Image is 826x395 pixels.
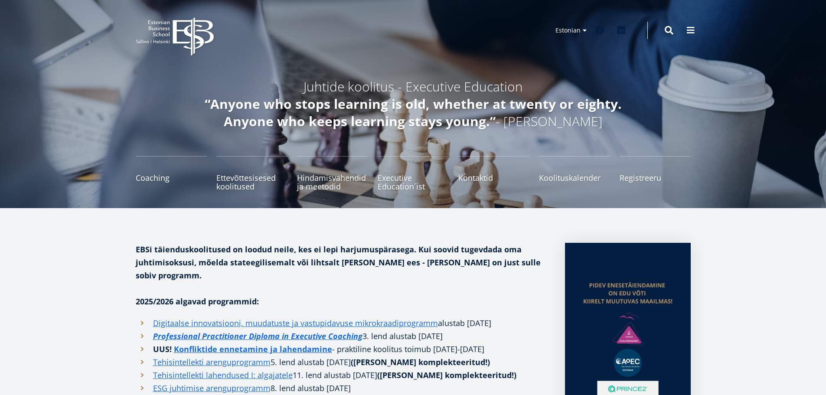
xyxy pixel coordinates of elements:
[297,173,368,191] span: Hindamisvahendid ja meetodid
[153,344,172,354] strong: UUS!
[174,343,332,356] a: Konfliktide ennetamine ja lahendamine
[539,156,610,191] a: Koolituskalender
[351,357,490,367] strong: ([PERSON_NAME] komplekteeritud!)
[183,78,643,95] h5: Juhtide koolitus - Executive Education
[216,156,287,191] a: Ettevõttesisesed koolitused
[377,370,516,380] strong: ([PERSON_NAME] komplekteeritud!)
[136,330,548,343] li: 3. lend alustab [DATE]
[620,156,691,191] a: Registreeru
[153,330,362,343] a: Professional Practitioner Diploma in Executive Coaching
[136,369,548,382] li: 11. lend alustab [DATE]
[153,369,293,382] a: Tehisintellekti lahendused I: algajatele
[378,173,449,191] span: Executive Education´ist
[136,156,207,191] a: Coaching
[153,356,271,369] a: Tehisintellekti arenguprogramm
[136,317,548,330] li: alustab [DATE]
[136,356,548,369] li: 5. lend alustab [DATE]
[613,22,630,39] a: Linkedin
[136,382,548,395] li: 8. lend alustab [DATE]
[136,244,541,281] strong: EBSi täienduskoolitused on loodud neile, kes ei lepi harjumuspärasega. Kui soovid tugevdada oma j...
[591,22,608,39] a: Facebook
[153,317,438,330] a: Digitaalse innovatsiooni, muudatuste ja vastupidavuse mikrokraadiprogramm
[136,343,548,356] li: - praktiline koolitus toimub [DATE]-[DATE]
[136,296,259,307] strong: 2025/2026 algavad programmid:
[174,344,332,354] strong: Konfliktide ennetamine ja lahendamine
[216,173,287,191] span: Ettevõttesisesed koolitused
[183,95,643,130] h5: - [PERSON_NAME]
[458,173,529,182] span: Kontaktid
[297,156,368,191] a: Hindamisvahendid ja meetodid
[539,173,610,182] span: Koolituskalender
[378,156,449,191] a: Executive Education´ist
[458,156,529,191] a: Kontaktid
[153,382,271,395] a: ESG juhtimise arenguprogramm
[136,173,207,182] span: Coaching
[620,173,691,182] span: Registreeru
[205,95,622,130] em: “Anyone who stops learning is old, whether at twenty or eighty. Anyone who keeps learning stays y...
